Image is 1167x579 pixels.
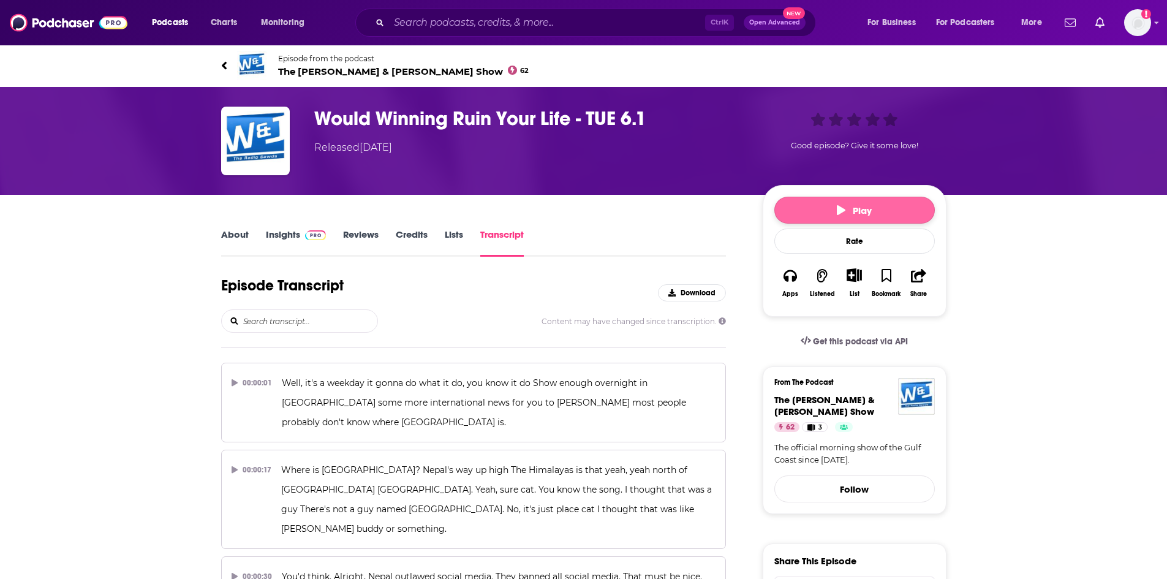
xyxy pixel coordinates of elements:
[774,394,875,417] span: The [PERSON_NAME] & [PERSON_NAME] Show
[314,140,392,155] div: Released [DATE]
[237,51,266,80] img: The Walton & Johnson Show
[837,205,872,216] span: Play
[838,260,870,305] div: Show More ButtonList
[542,317,726,326] span: Content may have changed since transcription.
[343,229,379,257] a: Reviews
[520,68,529,74] span: 62
[261,14,304,31] span: Monitoring
[898,378,935,415] img: The Walton & Johnson Show
[1060,12,1081,33] a: Show notifications dropdown
[1141,9,1151,19] svg: Add a profile image
[871,260,902,305] button: Bookmark
[774,422,799,432] a: 62
[221,51,946,80] a: The Walton & Johnson ShowEpisode from the podcastThe [PERSON_NAME] & [PERSON_NAME] Show62
[744,15,806,30] button: Open AdvancedNew
[305,230,327,240] img: Podchaser Pro
[774,442,935,466] a: The official morning show of the Gulf Coast since [DATE].
[774,475,935,502] button: Follow
[281,464,714,534] span: Where is [GEOGRAPHIC_DATA]? Nepal's way up high The Himalayas is that yeah, yeah north of [GEOGRA...
[774,229,935,254] div: Rate
[211,14,237,31] span: Charts
[791,141,918,150] span: Good episode? Give it some love!
[859,13,931,32] button: open menu
[480,229,524,257] a: Transcript
[221,276,344,295] h1: Episode Transcript
[658,284,726,301] button: Download
[810,290,835,298] div: Listened
[813,336,908,347] span: Get this podcast via API
[850,290,859,298] div: List
[867,14,916,31] span: For Business
[221,450,727,549] button: 00:00:17Where is [GEOGRAPHIC_DATA]? Nepal's way up high The Himalayas is that yeah, yeah north of...
[203,13,244,32] a: Charts
[445,229,463,257] a: Lists
[152,14,188,31] span: Podcasts
[278,66,529,77] span: The [PERSON_NAME] & [PERSON_NAME] Show
[232,373,273,393] div: 00:00:01
[774,394,875,417] a: The Walton & Johnson Show
[221,107,290,175] img: Would Winning Ruin Your Life - TUE 6.1
[242,310,377,332] input: Search transcript...
[396,229,428,257] a: Credits
[1124,9,1151,36] span: Logged in as WesBurdett
[389,13,705,32] input: Search podcasts, credits, & more...
[282,377,689,428] span: Well, it's a weekday it gonna do what it do, you know it do Show enough overnight in [GEOGRAPHIC_...
[910,290,927,298] div: Share
[705,15,734,31] span: Ctrl K
[1021,14,1042,31] span: More
[221,363,727,442] button: 00:00:01Well, it's a weekday it gonna do what it do, you know it do Show enough overnight in [GEO...
[1124,9,1151,36] img: User Profile
[806,260,838,305] button: Listened
[278,54,529,63] span: Episode from the podcast
[314,107,743,131] h3: Would Winning Ruin Your Life - TUE 6.1
[928,13,1013,32] button: open menu
[902,260,934,305] button: Share
[143,13,204,32] button: open menu
[266,229,327,257] a: InsightsPodchaser Pro
[936,14,995,31] span: For Podcasters
[221,229,249,257] a: About
[783,7,805,19] span: New
[872,290,901,298] div: Bookmark
[842,268,867,282] button: Show More Button
[774,555,856,567] h3: Share This Episode
[367,9,828,37] div: Search podcasts, credits, & more...
[1124,9,1151,36] button: Show profile menu
[818,422,822,434] span: 3
[774,260,806,305] button: Apps
[1013,13,1057,32] button: open menu
[749,20,800,26] span: Open Advanced
[1090,12,1109,33] a: Show notifications dropdown
[252,13,320,32] button: open menu
[232,460,272,480] div: 00:00:17
[802,422,827,432] a: 3
[774,378,925,387] h3: From The Podcast
[681,289,716,297] span: Download
[10,11,127,34] img: Podchaser - Follow, Share and Rate Podcasts
[774,197,935,224] button: Play
[791,327,918,357] a: Get this podcast via API
[782,290,798,298] div: Apps
[786,422,795,434] span: 62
